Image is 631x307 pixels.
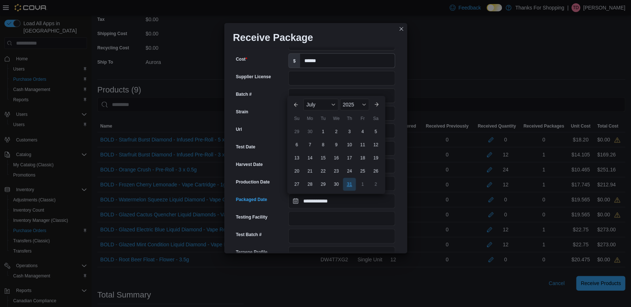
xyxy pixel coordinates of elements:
[370,113,382,124] div: Sa
[317,126,329,137] div: day-1
[304,113,316,124] div: Mo
[343,102,354,107] span: 2025
[370,165,382,177] div: day-26
[330,113,342,124] div: We
[343,139,355,151] div: day-10
[303,99,338,110] div: Button. Open the month selector. July is currently selected.
[357,113,368,124] div: Fr
[304,178,316,190] div: day-28
[233,32,313,43] h1: Receive Package
[330,152,342,164] div: day-16
[330,178,342,190] div: day-30
[236,232,262,238] label: Test Batch #
[317,165,329,177] div: day-22
[306,102,315,107] span: July
[291,178,303,190] div: day-27
[330,139,342,151] div: day-9
[288,194,395,208] input: Press the down key to enter a popover containing a calendar. Press the escape key to close the po...
[236,109,248,115] label: Strain
[317,178,329,190] div: day-29
[343,113,355,124] div: Th
[236,56,247,62] label: Cost
[289,54,300,68] label: $
[343,152,355,164] div: day-17
[291,165,303,177] div: day-20
[340,99,369,110] div: Button. Open the year selector. 2025 is currently selected.
[304,139,316,151] div: day-7
[291,126,303,137] div: day-29
[370,152,382,164] div: day-19
[317,113,329,124] div: Tu
[370,178,382,190] div: day-2
[317,152,329,164] div: day-15
[357,126,368,137] div: day-4
[236,249,267,255] label: Terpene Profile
[371,99,382,110] button: Next month
[343,165,355,177] div: day-24
[236,179,270,185] label: Production Date
[291,113,303,124] div: Su
[236,162,263,167] label: Harvest Date
[236,74,271,80] label: Supplier License
[357,178,368,190] div: day-1
[236,91,252,97] label: Batch #
[290,125,382,191] div: July, 2025
[291,152,303,164] div: day-13
[330,165,342,177] div: day-23
[357,165,368,177] div: day-25
[304,126,316,137] div: day-30
[343,178,356,190] div: day-31
[370,139,382,151] div: day-12
[357,139,368,151] div: day-11
[236,214,267,220] label: Testing Facility
[317,139,329,151] div: day-8
[236,144,255,150] label: Test Date
[304,152,316,164] div: day-14
[236,126,242,132] label: Url
[236,197,267,202] label: Packaged Date
[370,126,382,137] div: day-5
[290,99,302,110] button: Previous Month
[397,24,406,33] button: Closes this modal window
[304,165,316,177] div: day-21
[330,126,342,137] div: day-2
[343,126,355,137] div: day-3
[291,139,303,151] div: day-6
[357,152,368,164] div: day-18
